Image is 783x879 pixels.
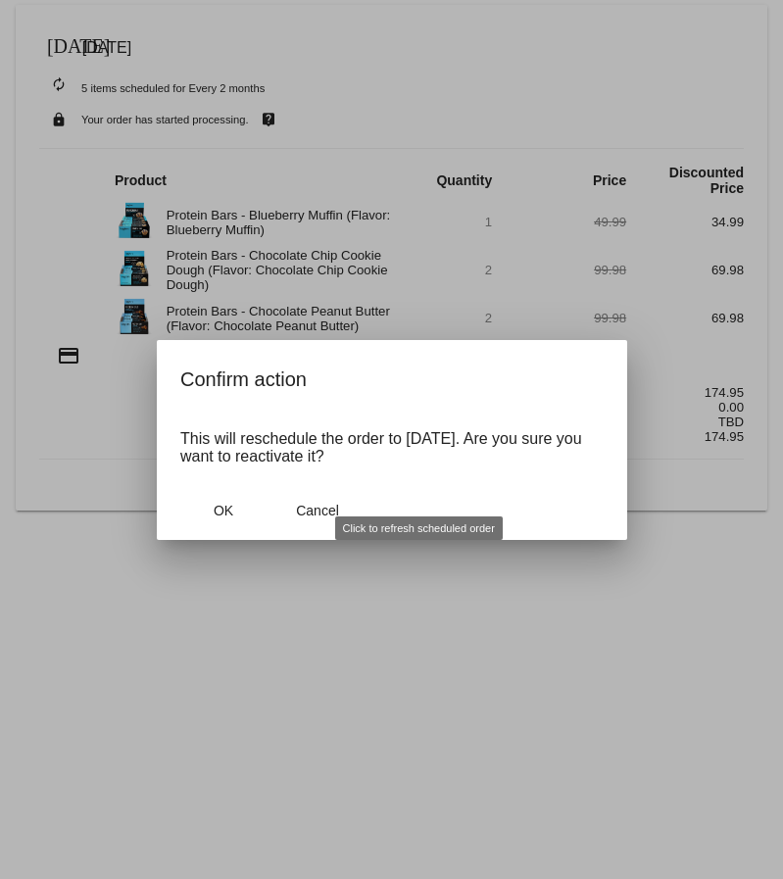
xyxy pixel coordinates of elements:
[274,493,361,528] button: Close dialog
[180,364,604,395] h2: Confirm action
[180,493,267,528] button: Close dialog
[213,503,232,518] span: OK
[180,430,604,465] p: This will reschedule the order to [DATE]. Are you sure you want to reactivate it?
[296,503,339,518] span: Cancel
